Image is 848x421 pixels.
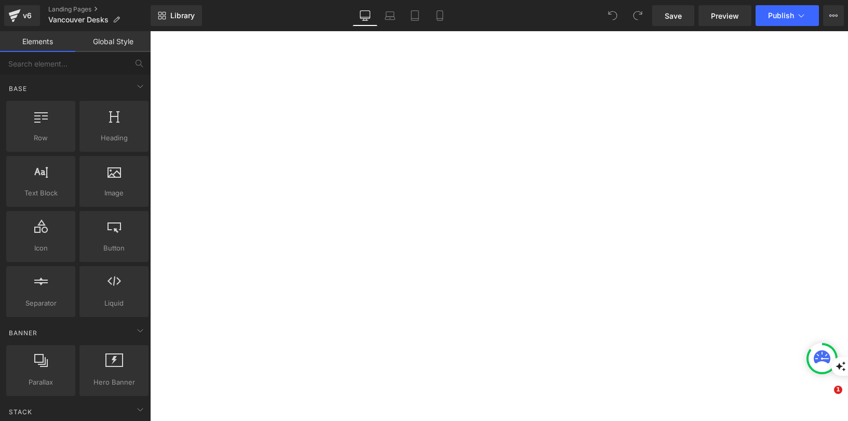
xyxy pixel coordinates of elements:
[813,386,838,411] iframe: Intercom live chat
[427,5,452,26] a: Mobile
[378,5,402,26] a: Laptop
[83,377,145,388] span: Hero Banner
[8,84,28,94] span: Base
[9,243,72,254] span: Icon
[627,5,648,26] button: Redo
[9,298,72,309] span: Separator
[83,188,145,199] span: Image
[711,10,739,21] span: Preview
[9,377,72,388] span: Parallax
[353,5,378,26] a: Desktop
[602,5,623,26] button: Undo
[48,16,109,24] span: Vancouver Desks
[402,5,427,26] a: Tablet
[756,5,819,26] button: Publish
[8,407,33,417] span: Stack
[83,243,145,254] span: Button
[698,5,751,26] a: Preview
[48,5,151,14] a: Landing Pages
[823,5,844,26] button: More
[768,11,794,20] span: Publish
[665,10,682,21] span: Save
[8,328,38,338] span: Banner
[75,31,151,52] a: Global Style
[170,11,195,20] span: Library
[83,298,145,309] span: Liquid
[4,5,40,26] a: v6
[151,5,202,26] a: New Library
[83,133,145,143] span: Heading
[21,9,34,22] div: v6
[9,188,72,199] span: Text Block
[9,133,72,143] span: Row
